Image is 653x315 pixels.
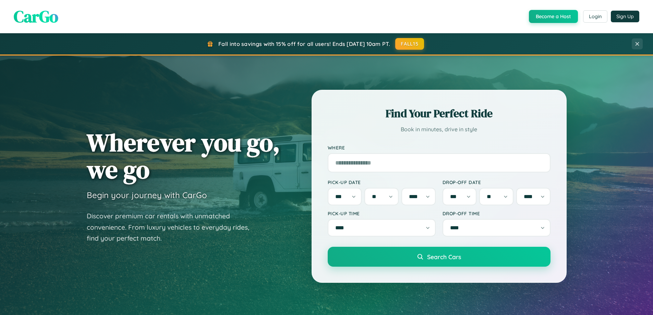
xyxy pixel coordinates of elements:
p: Book in minutes, drive in style [328,124,551,134]
button: FALL15 [395,38,424,50]
span: CarGo [14,5,58,28]
span: Search Cars [427,253,461,261]
label: Drop-off Date [443,179,551,185]
h2: Find Your Perfect Ride [328,106,551,121]
button: Become a Host [529,10,578,23]
label: Drop-off Time [443,210,551,216]
button: Login [583,10,607,23]
label: Pick-up Date [328,179,436,185]
label: Where [328,145,551,150]
p: Discover premium car rentals with unmatched convenience. From luxury vehicles to everyday rides, ... [87,210,258,244]
button: Search Cars [328,247,551,267]
h1: Wherever you go, we go [87,129,280,183]
h3: Begin your journey with CarGo [87,190,207,200]
button: Sign Up [611,11,639,22]
span: Fall into savings with 15% off for all users! Ends [DATE] 10am PT. [218,40,390,47]
label: Pick-up Time [328,210,436,216]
